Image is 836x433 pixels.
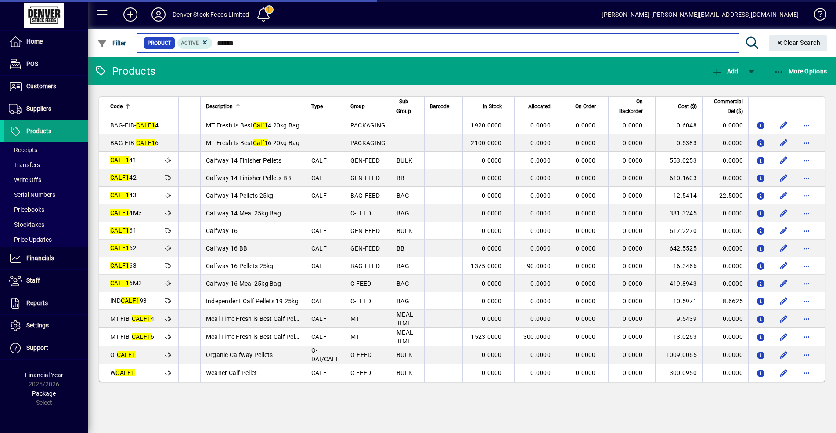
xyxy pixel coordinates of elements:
span: Commercial Del ($) [708,97,743,116]
a: Settings [4,315,88,337]
span: GEN-FEED [350,245,380,252]
span: -1523.0000 [469,333,502,340]
a: Home [4,31,88,53]
span: 300.0000 [523,333,551,340]
button: Edit [777,259,791,273]
span: PACKAGING [350,122,386,129]
span: Reports [26,299,48,306]
span: 0.0000 [576,227,596,234]
span: 0.0000 [623,351,643,358]
span: Code [110,102,123,111]
span: CALF [311,157,327,164]
span: 0.0000 [530,280,551,287]
span: MT-FIB- 4 [110,315,154,322]
span: 0.0000 [623,157,643,164]
button: More options [800,136,814,150]
span: Suppliers [26,105,51,112]
span: C-FEED [350,369,371,376]
button: More options [800,366,814,380]
button: More options [800,294,814,308]
em: CALF1 [110,280,129,287]
span: Calfway 14 Finisher Pellets [206,157,282,164]
a: Serial Numbers [4,187,88,202]
span: Settings [26,322,49,329]
em: CALF1 [121,297,140,304]
span: 0.0000 [530,298,551,305]
span: 0.0000 [623,245,643,252]
span: Sub Group [396,97,411,116]
span: BAG [396,192,409,199]
span: 0.0000 [576,262,596,269]
td: 0.0000 [702,257,748,275]
button: Edit [777,153,791,167]
span: On Backorder [614,97,643,116]
button: Edit [777,348,791,362]
span: BAG-FIB- 4 [110,122,159,129]
td: 617.2270 [655,222,702,240]
span: 0.0000 [576,298,596,305]
span: GEN-FEED [350,227,380,234]
span: 0.0000 [530,351,551,358]
button: More options [800,224,814,238]
div: Group [350,102,386,111]
td: 0.6048 [655,116,702,134]
span: CALF [311,227,327,234]
span: 63 [110,262,137,269]
span: Financial Year [25,371,63,378]
span: 62 [110,244,137,251]
td: 553.0253 [655,152,702,169]
td: 0.0000 [702,328,748,346]
span: BULK [396,227,412,234]
span: In Stock [483,102,502,111]
em: CALF1 [136,139,155,146]
a: Staff [4,270,88,292]
span: 1920.0000 [471,122,501,129]
td: 0.0000 [702,204,748,222]
span: POS [26,60,38,67]
button: More options [800,241,814,255]
span: MT [350,333,360,340]
td: 300.0950 [655,364,702,382]
a: Stocktakes [4,217,88,232]
span: BULK [396,369,412,376]
span: 0.0000 [576,315,596,322]
td: 10.5971 [655,292,702,310]
button: More options [800,277,814,291]
div: Barcode [430,102,457,111]
em: CALF1 [132,315,151,322]
span: MT-FIB- 6 [110,333,154,340]
span: CALF [311,262,327,269]
span: O-DAI/CALF [311,347,339,363]
button: Add [710,63,740,79]
span: More Options [774,68,827,75]
span: CALF [311,298,327,305]
span: Independent Calf Pellets 19 25kg [206,298,299,305]
span: 0.0000 [623,280,643,287]
span: 0.0000 [623,315,643,322]
em: CALF1 [136,122,155,129]
span: Meal Time Fresh is Best Calf Pellets 14% 20kg [206,315,334,322]
span: Home [26,38,43,45]
span: 0.0000 [530,210,551,217]
span: 0.0000 [530,315,551,322]
span: 0.0000 [482,280,502,287]
a: Knowledge Base [807,2,825,30]
a: Transfers [4,157,88,172]
em: CALF1 [110,244,129,251]
span: BAG [396,280,409,287]
em: CALF1 [115,369,134,376]
button: More options [800,118,814,132]
td: 0.0000 [702,275,748,292]
span: O- [110,351,136,358]
span: BULK [396,351,412,358]
span: MT [350,315,360,322]
button: Edit [777,277,791,291]
span: C-FEED [350,280,371,287]
button: Edit [777,189,791,203]
button: More options [800,348,814,362]
span: 0.0000 [576,157,596,164]
span: Add [712,68,738,75]
td: 0.0000 [702,169,748,187]
span: 0.0000 [530,139,551,146]
span: C-FEED [350,210,371,217]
